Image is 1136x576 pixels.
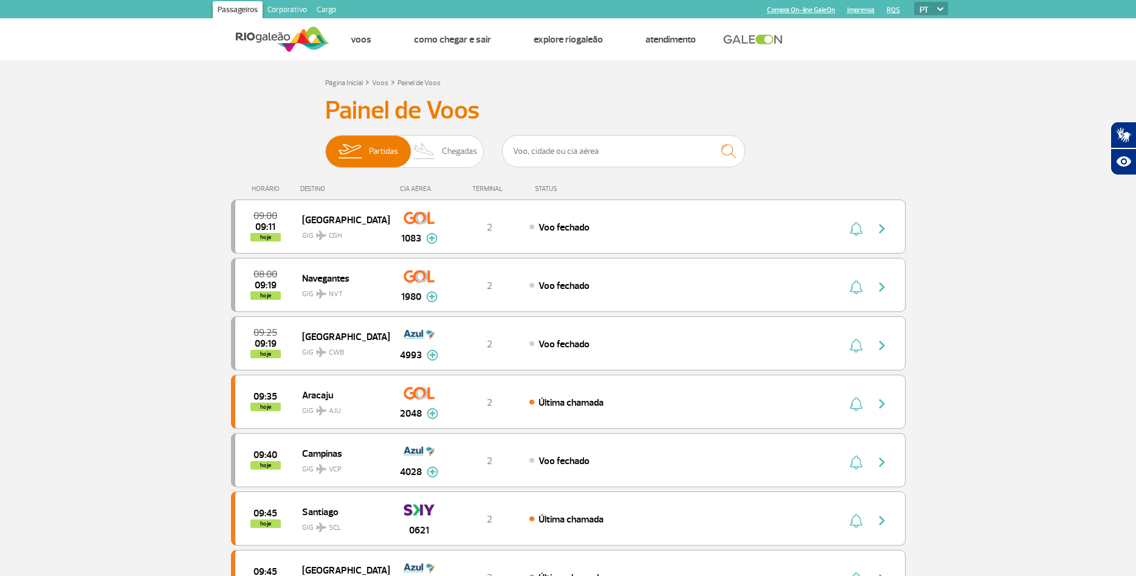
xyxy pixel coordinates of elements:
[875,397,889,411] img: seta-direita-painel-voo.svg
[1110,122,1136,175] div: Plugin de acessibilidade da Hand Talk.
[255,281,277,290] span: 2025-10-01 09:19:07
[529,185,628,193] div: STATUS
[331,136,369,167] img: slider-embarque
[409,523,429,538] span: 0621
[329,406,341,417] span: AJU
[401,290,421,304] span: 1980
[300,185,389,193] div: DESTINO
[329,522,341,533] span: SCL
[329,464,342,475] span: VCP
[365,75,370,89] a: >
[539,455,590,467] span: Voo fechado
[645,33,696,46] a: Atendimento
[1110,122,1136,148] button: Abrir tradutor de língua de sinais.
[302,328,380,344] span: [GEOGRAPHIC_DATA]
[442,136,477,167] span: Chegadas
[539,280,590,292] span: Voo fechado
[887,6,900,14] a: RQS
[302,341,380,358] span: GIG
[302,270,380,286] span: Navegantes
[487,513,492,526] span: 2
[329,289,343,300] span: NVT
[253,392,277,401] span: 2025-10-01 09:35:00
[302,224,380,241] span: GIG
[316,289,326,299] img: destiny_airplane.svg
[255,339,277,348] span: 2025-10-01 09:19:29
[302,282,380,300] span: GIG
[253,451,277,459] span: 2025-10-01 09:40:00
[302,457,380,475] span: GIG
[253,567,277,576] span: 2025-10-01 09:45:00
[400,406,422,421] span: 2048
[534,33,603,46] a: Explore RIOgaleão
[213,1,263,21] a: Passageiros
[250,233,281,241] span: hoje
[407,136,442,167] img: slider-desembarque
[401,231,421,246] span: 1083
[329,231,342,241] span: CGH
[539,221,590,234] span: Voo fechado
[250,403,281,411] span: hoje
[875,338,889,353] img: seta-direita-painel-voo.svg
[850,280,862,294] img: sino-painel-voo.svg
[302,212,380,227] span: [GEOGRAPHIC_DATA]
[302,399,380,417] span: GIG
[329,347,344,358] span: CWB
[389,185,450,193] div: CIA AÉREA
[372,78,388,88] a: Voos
[316,522,326,532] img: destiny_airplane.svg
[850,221,862,236] img: sino-painel-voo.svg
[316,464,326,474] img: destiny_airplane.svg
[351,33,371,46] a: Voos
[487,280,492,292] span: 2
[847,6,875,14] a: Imprensa
[250,350,281,358] span: hoje
[316,406,326,415] img: destiny_airplane.svg
[391,75,395,89] a: >
[414,33,491,46] a: Como chegar e sair
[250,291,281,300] span: hoje
[316,347,326,357] img: destiny_airplane.svg
[539,513,604,526] span: Última chamada
[850,513,862,528] img: sino-painel-voo.svg
[325,95,811,126] h3: Painel de Voos
[850,338,862,353] img: sino-painel-voo.svg
[426,233,438,244] img: mais-info-painel-voo.svg
[487,221,492,234] span: 2
[875,513,889,528] img: seta-direita-painel-voo.svg
[253,212,277,220] span: 2025-10-01 09:00:00
[302,516,380,533] span: GIG
[1110,148,1136,175] button: Abrir recursos assistivos.
[850,397,862,411] img: sino-painel-voo.svg
[398,78,441,88] a: Painel de Voos
[255,223,275,231] span: 2025-10-01 09:11:00
[400,348,422,363] span: 4993
[539,338,590,350] span: Voo fechado
[316,231,326,240] img: destiny_airplane.svg
[400,465,422,479] span: 4028
[250,461,281,470] span: hoje
[450,185,529,193] div: TERMINAL
[487,397,492,409] span: 2
[427,467,438,477] img: mais-info-painel-voo.svg
[302,387,380,403] span: Aracaju
[235,185,301,193] div: HORÁRIO
[850,455,862,470] img: sino-painel-voo.svg
[426,291,438,302] img: mais-info-painel-voo.svg
[427,408,438,419] img: mais-info-painel-voo.svg
[875,455,889,470] img: seta-direita-painel-voo.svg
[369,136,398,167] span: Partidas
[263,1,312,21] a: Corporativo
[487,455,492,467] span: 2
[302,445,380,461] span: Campinas
[487,338,492,350] span: 2
[312,1,341,21] a: Cargo
[253,328,277,337] span: 2025-10-01 09:25:00
[502,135,745,167] input: Voo, cidade ou cia aérea
[875,280,889,294] img: seta-direita-painel-voo.svg
[325,78,363,88] a: Página Inicial
[253,509,277,518] span: 2025-10-01 09:45:00
[302,504,380,519] span: Santiago
[875,221,889,236] img: seta-direita-painel-voo.svg
[253,270,277,279] span: 2025-10-01 08:00:00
